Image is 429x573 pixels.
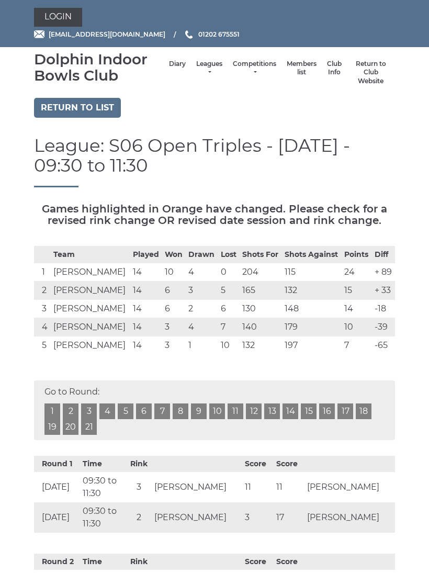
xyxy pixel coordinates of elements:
[130,246,163,263] th: Played
[34,263,51,282] td: 1
[186,318,218,336] td: 4
[80,456,126,472] th: Time
[282,246,342,263] th: Shots Against
[240,336,282,355] td: 132
[34,336,51,355] td: 5
[162,246,186,263] th: Won
[34,300,51,318] td: 3
[63,403,78,419] a: 2
[34,380,395,440] div: Go to Round:
[152,472,242,502] td: [PERSON_NAME]
[327,60,342,77] a: Club Info
[34,282,51,300] td: 2
[218,263,240,282] td: 0
[242,472,274,502] td: 11
[218,300,240,318] td: 6
[282,282,342,300] td: 132
[198,30,240,38] span: 01202 675551
[34,30,44,38] img: Email
[342,246,371,263] th: Points
[126,502,152,533] td: 2
[233,60,276,77] a: Competitions
[342,282,371,300] td: 15
[130,336,163,355] td: 14
[186,263,218,282] td: 4
[342,263,371,282] td: 24
[34,502,80,533] td: [DATE]
[246,403,262,419] a: 12
[242,554,274,570] th: Score
[240,246,282,263] th: Shots For
[184,29,240,39] a: Phone us 01202 675551
[34,98,121,118] a: Return to list
[282,318,342,336] td: 179
[240,300,282,318] td: 130
[169,60,186,69] a: Diary
[304,472,395,502] td: [PERSON_NAME]
[186,336,218,355] td: 1
[342,336,371,355] td: 7
[185,30,193,39] img: Phone us
[80,502,126,533] td: 09:30 to 11:30
[162,282,186,300] td: 6
[352,60,390,86] a: Return to Club Website
[283,403,298,419] a: 14
[162,263,186,282] td: 10
[130,300,163,318] td: 14
[34,554,80,570] th: Round 2
[162,336,186,355] td: 3
[44,419,60,435] a: 19
[186,300,218,318] td: 2
[372,336,395,355] td: -65
[319,403,335,419] a: 16
[34,456,80,472] th: Round 1
[173,403,188,419] a: 8
[154,403,170,419] a: 7
[162,300,186,318] td: 6
[337,403,353,419] a: 17
[34,136,395,187] h1: League: S06 Open Triples - [DATE] - 09:30 to 11:30
[264,403,280,419] a: 13
[301,403,317,419] a: 15
[136,403,152,419] a: 6
[34,8,82,27] a: Login
[372,300,395,318] td: -18
[130,318,163,336] td: 14
[99,403,115,419] a: 4
[372,246,395,263] th: Diff
[191,403,207,419] a: 9
[342,300,371,318] td: 14
[196,60,222,77] a: Leagues
[218,318,240,336] td: 7
[51,300,130,318] td: [PERSON_NAME]
[51,318,130,336] td: [PERSON_NAME]
[209,403,225,419] a: 10
[242,502,274,533] td: 3
[218,282,240,300] td: 5
[372,318,395,336] td: -39
[81,419,97,435] a: 21
[162,318,186,336] td: 3
[372,263,395,282] td: + 89
[274,554,305,570] th: Score
[126,554,152,570] th: Rink
[228,403,243,419] a: 11
[282,300,342,318] td: 148
[274,456,305,472] th: Score
[34,51,164,84] div: Dolphin Indoor Bowls Club
[51,246,130,263] th: Team
[126,472,152,502] td: 3
[63,419,78,435] a: 20
[282,336,342,355] td: 197
[51,282,130,300] td: [PERSON_NAME]
[51,263,130,282] td: [PERSON_NAME]
[80,472,126,502] td: 09:30 to 11:30
[186,246,218,263] th: Drawn
[80,554,126,570] th: Time
[240,318,282,336] td: 140
[34,203,395,226] h5: Games highlighted in Orange have changed. Please check for a revised rink change OR revised date ...
[274,502,305,533] td: 17
[34,29,165,39] a: Email [EMAIL_ADDRESS][DOMAIN_NAME]
[356,403,371,419] a: 18
[342,318,371,336] td: 10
